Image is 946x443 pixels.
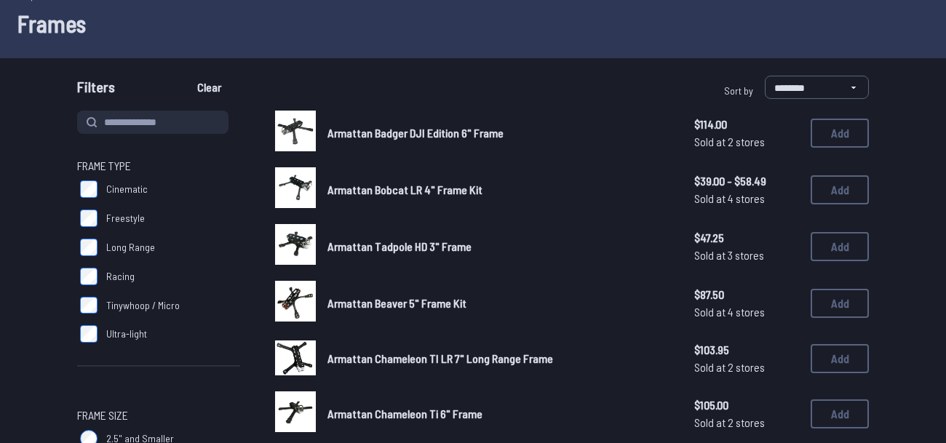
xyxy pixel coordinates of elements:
[106,327,147,341] span: Ultra-light
[80,325,98,343] input: Ultra-light
[327,124,671,142] a: Armattan Badger DJI Edition 6" Frame
[811,399,869,428] button: Add
[106,240,155,255] span: Long Range
[327,351,553,365] span: Armattan Chameleon TI LR 7" Long Range Frame
[694,229,799,247] span: $47.25
[106,269,135,284] span: Racing
[694,116,799,133] span: $114.00
[185,76,234,99] button: Clear
[327,407,482,420] span: Armattan Chameleon Ti 6" Frame
[694,341,799,359] span: $103.95
[694,133,799,151] span: Sold at 2 stores
[275,167,316,208] img: image
[811,232,869,261] button: Add
[724,84,753,97] span: Sort by
[80,268,98,285] input: Racing
[275,224,316,269] a: image
[327,405,671,423] a: Armattan Chameleon Ti 6" Frame
[275,391,316,436] a: image
[327,296,466,310] span: Armattan Beaver 5" Frame Kit
[77,407,128,424] span: Frame Size
[694,190,799,207] span: Sold at 4 stores
[275,340,316,375] img: image
[327,238,671,255] a: Armattan Tadpole HD 3" Frame
[275,338,316,380] a: image
[17,6,929,41] h1: Frames
[275,224,316,265] img: image
[694,396,799,414] span: $105.00
[327,295,671,312] a: Armattan Beaver 5" Frame Kit
[275,391,316,432] img: image
[77,76,115,105] span: Filters
[694,286,799,303] span: $87.50
[275,281,316,322] img: image
[80,180,98,198] input: Cinematic
[275,111,316,156] a: image
[811,175,869,204] button: Add
[811,289,869,318] button: Add
[811,344,869,373] button: Add
[694,414,799,431] span: Sold at 2 stores
[80,209,98,227] input: Freestyle
[327,239,472,253] span: Armattan Tadpole HD 3" Frame
[811,119,869,148] button: Add
[694,247,799,264] span: Sold at 3 stores
[327,181,671,199] a: Armattan Bobcat LR 4" Frame Kit
[275,111,316,151] img: image
[106,211,145,226] span: Freestyle
[77,157,131,175] span: Frame Type
[327,350,671,367] a: Armattan Chameleon TI LR 7" Long Range Frame
[765,76,869,99] select: Sort by
[694,359,799,376] span: Sold at 2 stores
[275,167,316,212] a: image
[106,182,148,196] span: Cinematic
[327,126,504,140] span: Armattan Badger DJI Edition 6" Frame
[106,298,180,313] span: Tinywhoop / Micro
[80,239,98,256] input: Long Range
[80,297,98,314] input: Tinywhoop / Micro
[694,303,799,321] span: Sold at 4 stores
[694,172,799,190] span: $39.00 - $58.49
[327,183,482,196] span: Armattan Bobcat LR 4" Frame Kit
[275,281,316,326] a: image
